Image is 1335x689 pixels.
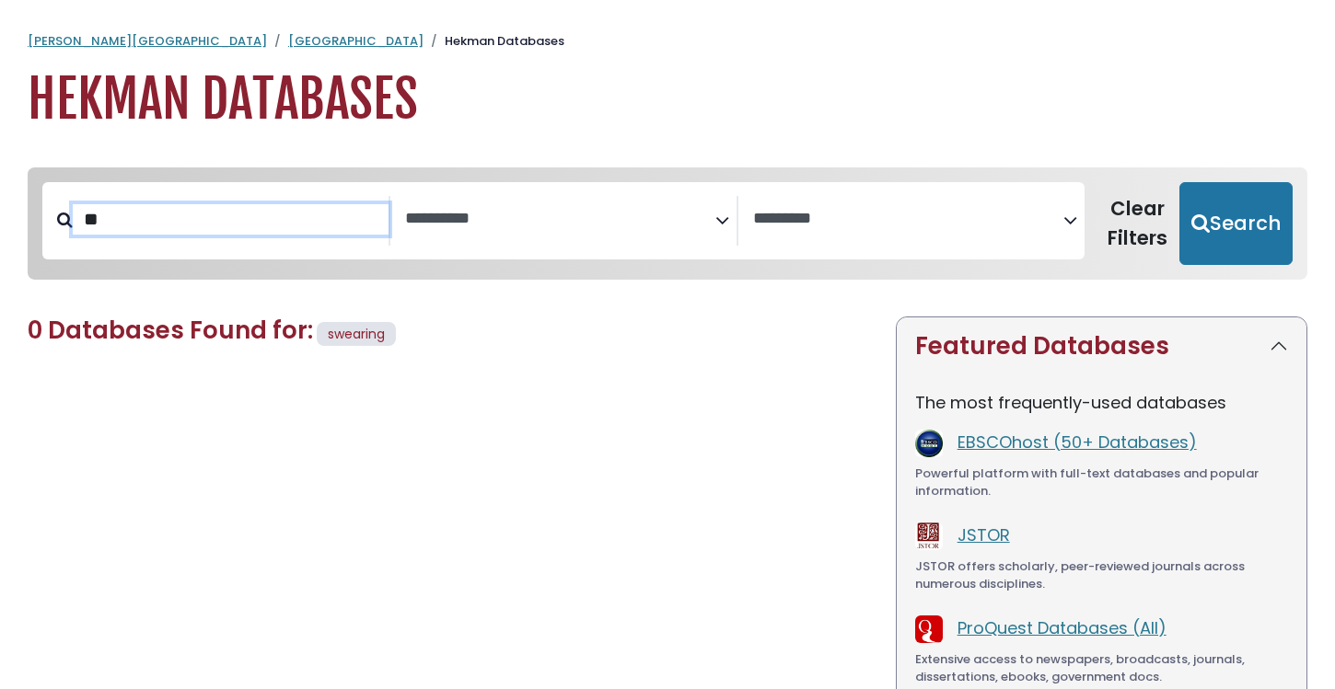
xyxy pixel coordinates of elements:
[28,32,267,50] a: [PERSON_NAME][GEOGRAPHIC_DATA]
[288,32,424,50] a: [GEOGRAPHIC_DATA]
[915,557,1288,593] div: JSTOR offers scholarly, peer-reviewed journals across numerous disciplines.
[753,210,1063,229] textarea: Search
[1179,182,1293,265] button: Submit for Search Results
[28,314,313,347] span: 0 Databases Found for:
[958,523,1010,546] a: JSTOR
[28,32,1307,51] nav: breadcrumb
[915,465,1288,500] div: Powerful platform with full-text databases and popular information.
[897,317,1306,375] button: Featured Databases
[424,32,564,51] li: Hekman Databases
[1096,182,1179,265] button: Clear Filters
[958,616,1167,639] a: ProQuest Databases (All)
[328,325,385,343] span: swearing
[28,69,1307,131] h1: Hekman Databases
[915,390,1288,415] p: The most frequently-used databases
[73,204,389,235] input: Search database by title or keyword
[405,210,715,229] textarea: Search
[915,650,1288,686] div: Extensive access to newspapers, broadcasts, journals, dissertations, ebooks, government docs.
[28,167,1307,280] nav: Search filters
[958,431,1197,454] a: EBSCOhost (50+ Databases)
